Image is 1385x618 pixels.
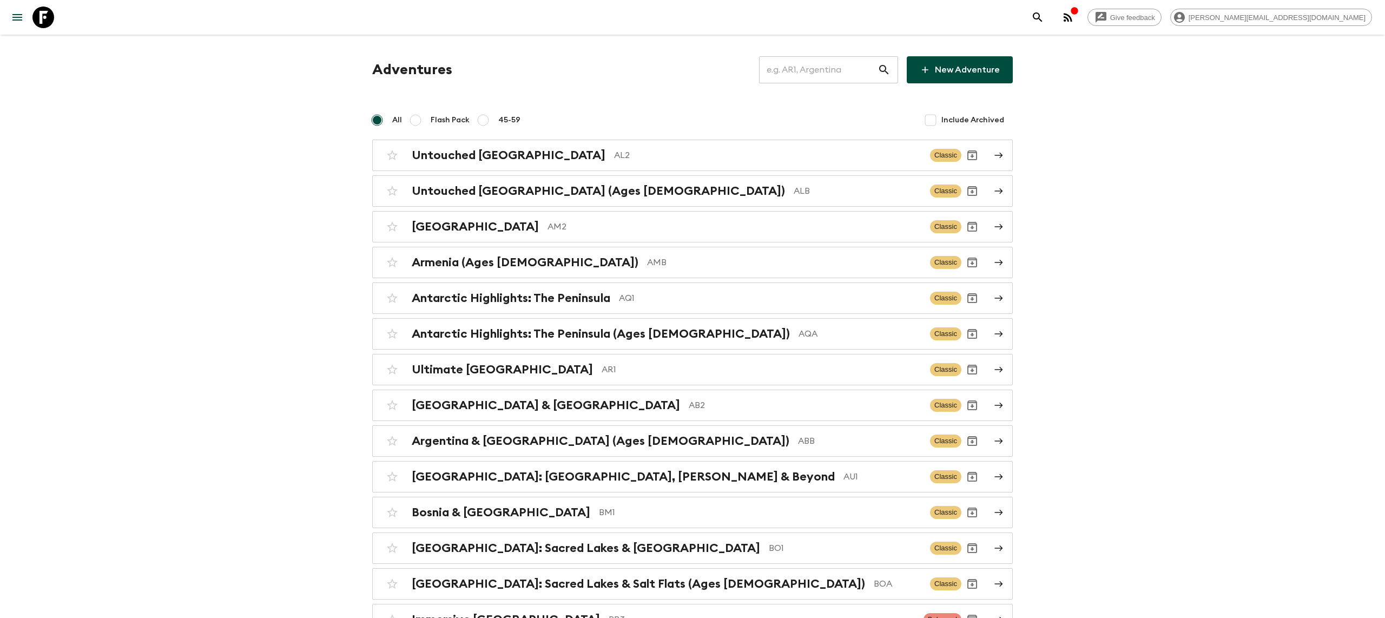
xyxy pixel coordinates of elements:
a: Bosnia & [GEOGRAPHIC_DATA]BM1ClassicArchive [372,497,1013,528]
p: BM1 [599,506,921,519]
button: Archive [961,359,983,380]
p: AQA [799,327,921,340]
button: Archive [961,466,983,488]
span: [PERSON_NAME][EMAIL_ADDRESS][DOMAIN_NAME] [1183,14,1371,22]
span: Classic [930,506,961,519]
h2: Ultimate [GEOGRAPHIC_DATA] [412,363,593,377]
span: Classic [930,435,961,448]
a: Argentina & [GEOGRAPHIC_DATA] (Ages [DEMOGRAPHIC_DATA])ABBClassicArchive [372,425,1013,457]
span: Classic [930,292,961,305]
a: Ultimate [GEOGRAPHIC_DATA]AR1ClassicArchive [372,354,1013,385]
input: e.g. AR1, Argentina [759,55,878,85]
h2: Antarctic Highlights: The Peninsula [412,291,610,305]
a: New Adventure [907,56,1013,83]
button: Archive [961,323,983,345]
button: menu [6,6,28,28]
a: Untouched [GEOGRAPHIC_DATA]AL2ClassicArchive [372,140,1013,171]
span: Classic [930,399,961,412]
p: AR1 [602,363,921,376]
h2: [GEOGRAPHIC_DATA] & [GEOGRAPHIC_DATA] [412,398,680,412]
span: 45-59 [498,115,520,126]
h2: [GEOGRAPHIC_DATA]: Sacred Lakes & [GEOGRAPHIC_DATA] [412,541,760,555]
span: All [392,115,402,126]
span: Classic [930,327,961,340]
div: [PERSON_NAME][EMAIL_ADDRESS][DOMAIN_NAME] [1170,9,1372,26]
button: Archive [961,287,983,309]
a: [GEOGRAPHIC_DATA]: Sacred Lakes & Salt Flats (Ages [DEMOGRAPHIC_DATA])BOAClassicArchive [372,568,1013,600]
h2: [GEOGRAPHIC_DATA]: Sacred Lakes & Salt Flats (Ages [DEMOGRAPHIC_DATA]) [412,577,865,591]
button: Archive [961,502,983,523]
a: [GEOGRAPHIC_DATA]: Sacred Lakes & [GEOGRAPHIC_DATA]BO1ClassicArchive [372,532,1013,564]
p: AB2 [689,399,921,412]
button: Archive [961,395,983,416]
button: search adventures [1027,6,1048,28]
a: Armenia (Ages [DEMOGRAPHIC_DATA])AMBClassicArchive [372,247,1013,278]
span: Classic [930,363,961,376]
button: Archive [961,537,983,559]
a: [GEOGRAPHIC_DATA]AM2ClassicArchive [372,211,1013,242]
p: BO1 [769,542,921,555]
p: AQ1 [619,292,921,305]
p: BOA [874,577,921,590]
p: AMB [647,256,921,269]
h2: [GEOGRAPHIC_DATA]: [GEOGRAPHIC_DATA], [PERSON_NAME] & Beyond [412,470,835,484]
span: Flash Pack [431,115,470,126]
span: Classic [930,577,961,590]
span: Classic [930,470,961,483]
button: Archive [961,430,983,452]
p: ALB [794,185,921,198]
a: Give feedback [1087,9,1162,26]
h2: Armenia (Ages [DEMOGRAPHIC_DATA]) [412,255,638,269]
button: Archive [961,252,983,273]
p: AM2 [548,220,921,233]
p: AU1 [843,470,921,483]
h2: Untouched [GEOGRAPHIC_DATA] (Ages [DEMOGRAPHIC_DATA]) [412,184,785,198]
button: Archive [961,144,983,166]
a: Untouched [GEOGRAPHIC_DATA] (Ages [DEMOGRAPHIC_DATA])ALBClassicArchive [372,175,1013,207]
span: Give feedback [1104,14,1161,22]
a: Antarctic Highlights: The PeninsulaAQ1ClassicArchive [372,282,1013,314]
h1: Adventures [372,59,452,81]
span: Classic [930,542,961,555]
span: Include Archived [941,115,1004,126]
button: Archive [961,216,983,238]
button: Archive [961,180,983,202]
a: Antarctic Highlights: The Peninsula (Ages [DEMOGRAPHIC_DATA])AQAClassicArchive [372,318,1013,350]
span: Classic [930,185,961,198]
p: AL2 [614,149,921,162]
a: [GEOGRAPHIC_DATA]: [GEOGRAPHIC_DATA], [PERSON_NAME] & BeyondAU1ClassicArchive [372,461,1013,492]
h2: [GEOGRAPHIC_DATA] [412,220,539,234]
p: ABB [798,435,921,448]
span: Classic [930,149,961,162]
span: Classic [930,220,961,233]
h2: Antarctic Highlights: The Peninsula (Ages [DEMOGRAPHIC_DATA]) [412,327,790,341]
span: Classic [930,256,961,269]
a: [GEOGRAPHIC_DATA] & [GEOGRAPHIC_DATA]AB2ClassicArchive [372,390,1013,421]
button: Archive [961,573,983,595]
h2: Untouched [GEOGRAPHIC_DATA] [412,148,605,162]
h2: Bosnia & [GEOGRAPHIC_DATA] [412,505,590,520]
h2: Argentina & [GEOGRAPHIC_DATA] (Ages [DEMOGRAPHIC_DATA]) [412,434,789,448]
